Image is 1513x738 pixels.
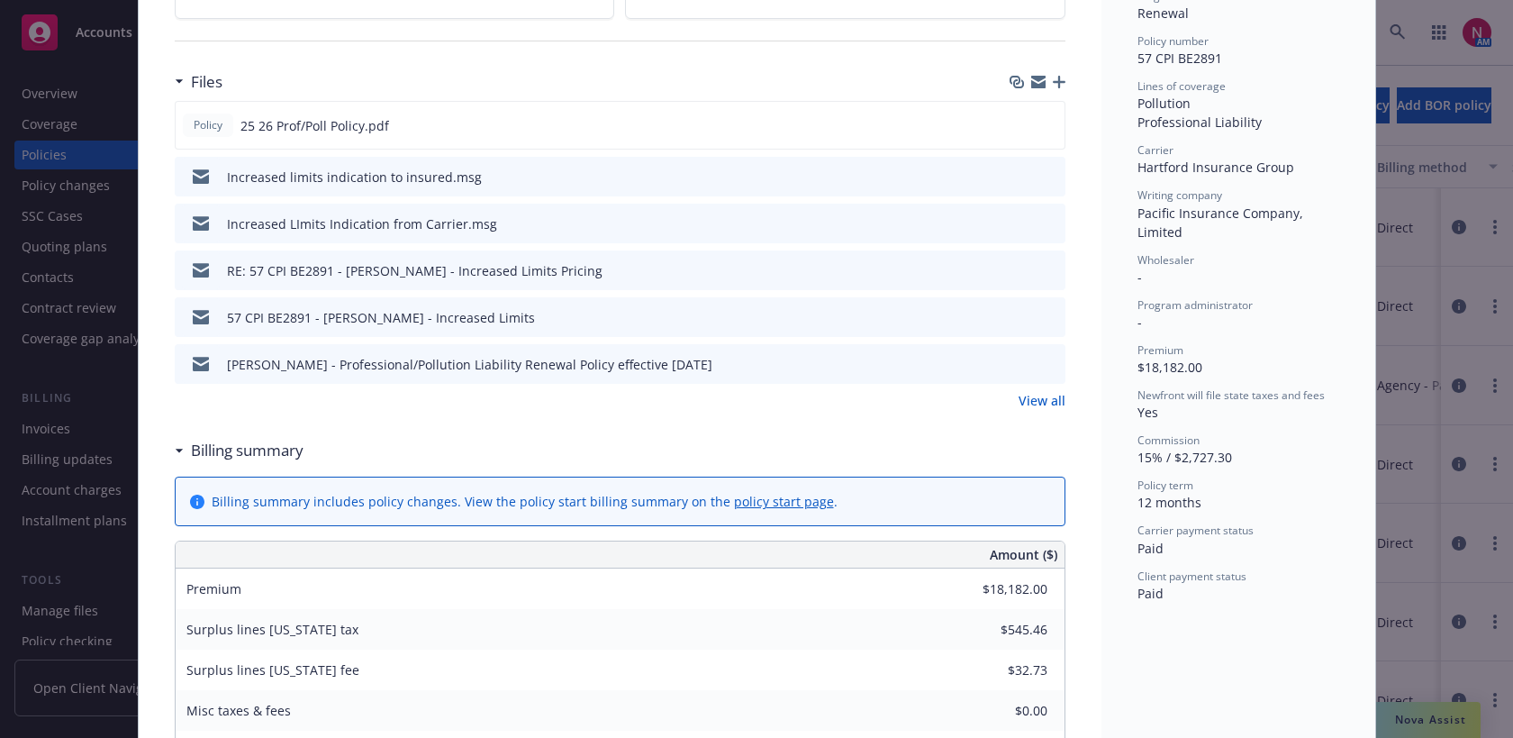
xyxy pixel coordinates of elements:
[186,702,291,719] span: Misc taxes & fees
[941,697,1058,724] input: 0.00
[1042,214,1058,233] button: preview file
[191,70,222,94] h3: Files
[227,214,497,233] div: Increased LImits Indication from Carrier.msg
[1137,433,1200,448] span: Commission
[1013,168,1028,187] button: download file
[175,439,304,462] div: Billing summary
[1137,252,1194,268] span: Wholesaler
[240,116,389,135] span: 25 26 Prof/Poll Policy.pdf
[175,70,222,94] div: Files
[186,661,359,679] span: Surplus lines [US_STATE] fee
[1042,168,1058,187] button: preview file
[1137,387,1325,403] span: Newfront will file state taxes and fees
[1137,314,1142,331] span: -
[1137,269,1142,286] span: -
[1137,540,1164,557] span: Paid
[1137,159,1294,176] span: Hartford Insurance Group
[190,117,226,133] span: Policy
[1137,78,1226,94] span: Lines of coverage
[227,355,712,374] div: [PERSON_NAME] - Professional/Pollution Liability Renewal Policy effective [DATE]
[1137,404,1158,421] span: Yes
[1137,523,1254,538] span: Carrier payment status
[186,621,358,638] span: Surplus lines [US_STATE] tax
[1019,391,1065,410] a: View all
[990,545,1057,564] span: Amount ($)
[1137,94,1339,113] div: Pollution
[734,493,834,510] a: policy start page
[1137,205,1307,241] span: Pacific Insurance Company, Limited
[1137,449,1232,466] span: 15% / $2,727.30
[1012,116,1027,135] button: download file
[186,580,241,597] span: Premium
[1137,359,1202,376] span: $18,182.00
[941,657,1058,684] input: 0.00
[1013,214,1028,233] button: download file
[227,308,535,327] div: 57 CPI BE2891 - [PERSON_NAME] - Increased Limits
[1137,33,1209,49] span: Policy number
[1137,297,1253,313] span: Program administrator
[1137,478,1193,493] span: Policy term
[1137,342,1183,358] span: Premium
[1013,261,1028,280] button: download file
[1137,569,1246,584] span: Client payment status
[191,439,304,462] h3: Billing summary
[1137,5,1189,22] span: Renewal
[227,168,482,187] div: Increased limits indication to insured.msg
[1041,116,1057,135] button: preview file
[1137,187,1222,203] span: Writing company
[1042,355,1058,374] button: preview file
[941,616,1058,643] input: 0.00
[1137,113,1339,132] div: Professional Liability
[1042,261,1058,280] button: preview file
[1042,308,1058,327] button: preview file
[1137,142,1173,158] span: Carrier
[1013,355,1028,374] button: download file
[1137,585,1164,602] span: Paid
[1137,494,1201,511] span: 12 months
[1137,50,1222,67] span: 57 CPI BE2891
[941,576,1058,603] input: 0.00
[1013,308,1028,327] button: download file
[227,261,602,280] div: RE: 57 CPI BE2891 - [PERSON_NAME] - Increased Limits Pricing
[212,492,838,511] div: Billing summary includes policy changes. View the policy start billing summary on the .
